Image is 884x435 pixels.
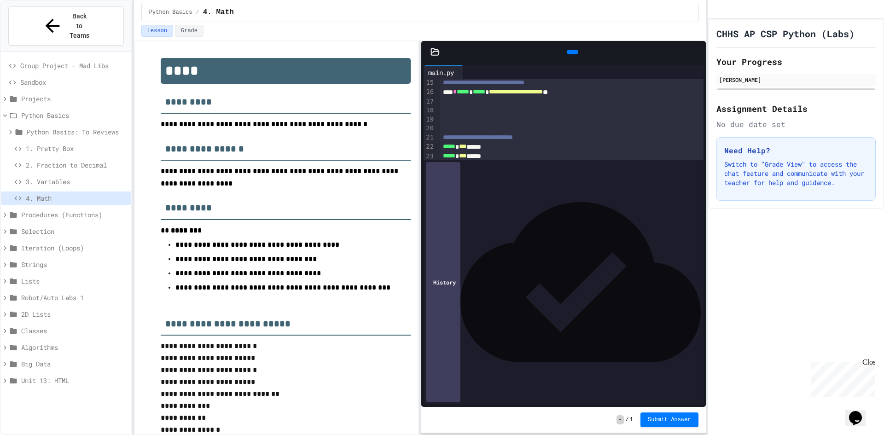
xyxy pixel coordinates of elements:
div: [PERSON_NAME] [719,75,873,84]
button: Back to Teams [8,6,124,46]
span: 4. Math [203,7,234,18]
span: Projects [21,94,128,104]
div: Chat with us now!Close [4,4,64,58]
span: Algorithms [21,342,128,352]
span: Python Basics [149,9,192,16]
span: / [196,9,199,16]
span: Lists [21,276,128,286]
div: 15 [424,78,435,87]
span: Big Data [21,359,128,369]
h1: CHHS AP CSP Python (Labs) [716,27,855,40]
span: Unit 13: HTML [21,376,128,385]
iframe: chat widget [845,398,875,426]
div: No due date set [716,119,876,130]
span: Strings [21,260,128,269]
span: Classes [21,326,128,336]
div: 18 [424,106,435,115]
span: - [616,415,623,424]
div: History [426,162,460,402]
div: 22 [424,142,435,151]
span: Robot/Auto Labs 1 [21,293,128,302]
div: 21 [424,133,435,142]
span: Python Basics: To Reviews [27,127,128,137]
p: Switch to "Grade View" to access the chat feature and communicate with your teacher for help and ... [724,160,868,187]
iframe: chat widget [808,358,875,397]
h2: Your Progress [716,55,876,68]
span: Submit Answer [648,416,691,423]
div: main.py [424,65,464,79]
span: 1 [630,416,633,423]
span: Python Basics [21,110,128,120]
button: Submit Answer [640,412,698,427]
button: Grade [175,25,204,37]
div: 19 [424,115,435,124]
span: 2. Fraction to Decimal [26,160,128,170]
div: main.py [424,68,459,77]
span: Back to Teams [69,12,90,41]
span: Selection [21,226,128,236]
span: / [626,416,629,423]
div: 17 [424,97,435,106]
h2: Assignment Details [716,102,876,115]
div: 16 [424,87,435,97]
span: 4. Math [26,193,128,203]
span: 3. Variables [26,177,128,186]
h3: Need Help? [724,145,868,156]
span: Sandbox [20,77,128,87]
span: 1. Pretty Box [26,144,128,153]
span: Group Project - Mad Libs [20,61,128,70]
div: 23 [424,152,435,161]
button: Lesson [141,25,173,37]
span: Iteration (Loops) [21,243,128,253]
span: Procedures (Functions) [21,210,128,220]
span: 2D Lists [21,309,128,319]
div: 20 [424,124,435,133]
